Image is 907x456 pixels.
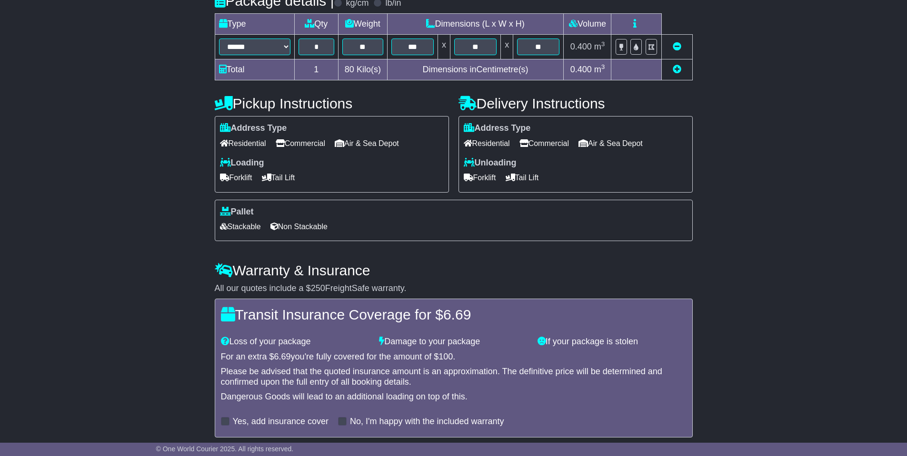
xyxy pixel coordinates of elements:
[601,63,605,70] sup: 3
[570,65,592,74] span: 0.400
[233,417,329,427] label: Yes, add insurance cover
[311,283,325,293] span: 250
[215,283,693,294] div: All our quotes include a $ FreightSafe warranty.
[156,445,294,453] span: © One World Courier 2025. All rights reserved.
[215,96,449,111] h4: Pickup Instructions
[345,65,354,74] span: 80
[464,123,531,134] label: Address Type
[276,136,325,151] span: Commercial
[601,40,605,48] sup: 3
[262,170,295,185] span: Tail Lift
[215,59,294,80] td: Total
[220,123,287,134] label: Address Type
[220,158,264,168] label: Loading
[533,337,691,347] div: If your package is stolen
[464,136,510,151] span: Residential
[221,352,687,362] div: For an extra $ you're fully covered for the amount of $ .
[673,65,681,74] a: Add new item
[438,35,450,59] td: x
[294,14,339,35] td: Qty
[443,307,471,322] span: 6.69
[221,307,687,322] h4: Transit Insurance Coverage for $
[464,158,517,168] label: Unloading
[673,42,681,51] a: Remove this item
[350,417,504,427] label: No, I'm happy with the included warranty
[594,65,605,74] span: m
[464,170,496,185] span: Forklift
[339,59,388,80] td: Kilo(s)
[221,367,687,387] div: Please be advised that the quoted insurance amount is an approximation. The definitive price will...
[335,136,399,151] span: Air & Sea Depot
[564,14,611,35] td: Volume
[578,136,643,151] span: Air & Sea Depot
[387,14,564,35] td: Dimensions (L x W x H)
[220,170,252,185] span: Forklift
[387,59,564,80] td: Dimensions in Centimetre(s)
[439,352,453,361] span: 100
[294,59,339,80] td: 1
[501,35,513,59] td: x
[458,96,693,111] h4: Delivery Instructions
[220,136,266,151] span: Residential
[594,42,605,51] span: m
[215,262,693,278] h4: Warranty & Insurance
[220,207,254,217] label: Pallet
[221,392,687,402] div: Dangerous Goods will lead to an additional loading on top of this.
[216,337,375,347] div: Loss of your package
[220,219,261,234] span: Stackable
[519,136,569,151] span: Commercial
[339,14,388,35] td: Weight
[270,219,328,234] span: Non Stackable
[506,170,539,185] span: Tail Lift
[374,337,533,347] div: Damage to your package
[215,14,294,35] td: Type
[274,352,291,361] span: 6.69
[570,42,592,51] span: 0.400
